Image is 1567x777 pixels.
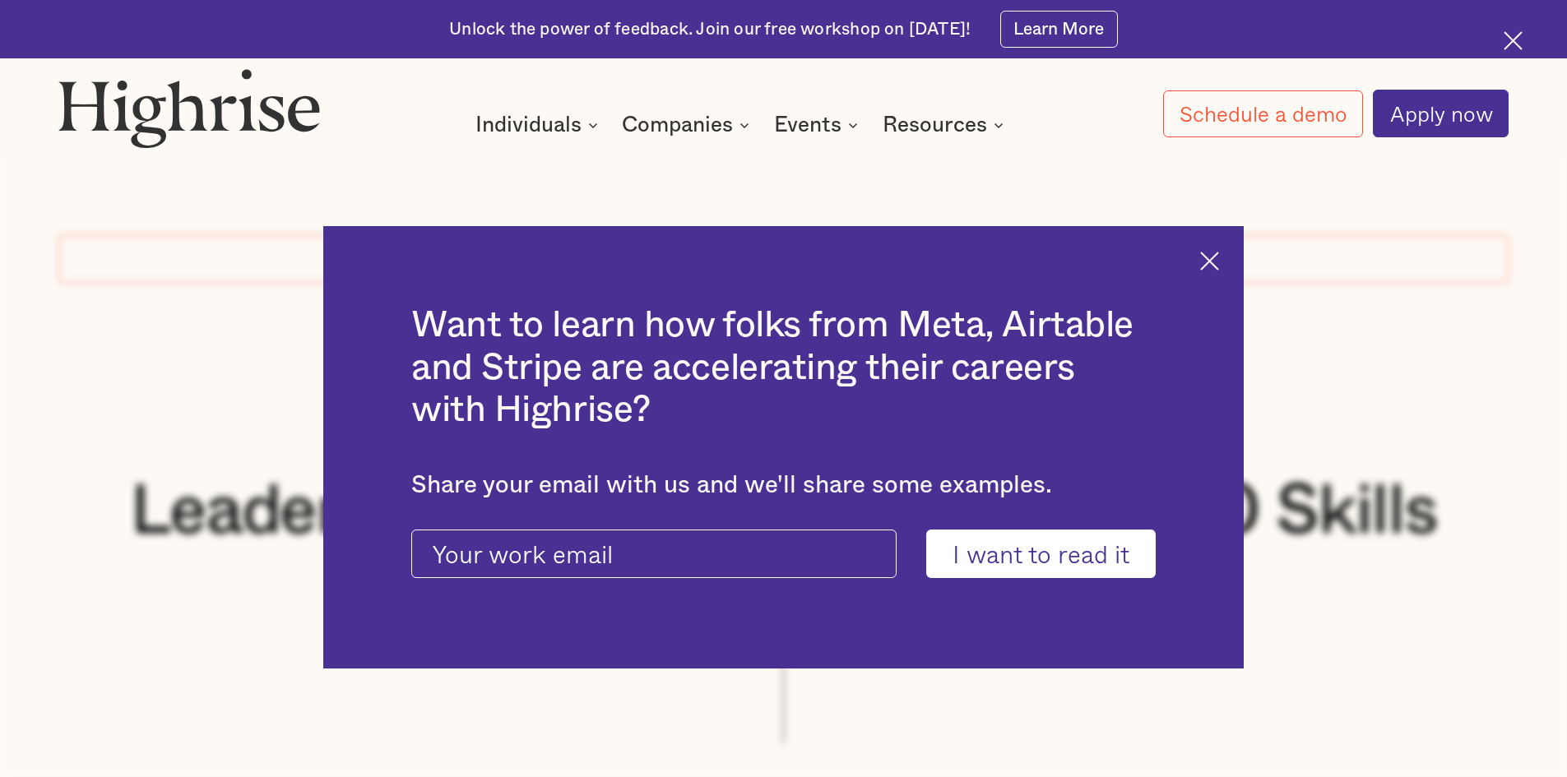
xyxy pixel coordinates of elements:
[475,115,603,135] div: Individuals
[449,18,971,41] div: Unlock the power of feedback. Join our free workshop on [DATE]!
[926,530,1156,579] input: I want to read it
[58,68,320,147] img: Highrise logo
[883,115,1008,135] div: Resources
[411,530,897,579] input: Your work email
[1373,90,1509,137] a: Apply now
[774,115,863,135] div: Events
[475,115,582,135] div: Individuals
[1200,252,1219,271] img: Cross icon
[1504,31,1523,50] img: Cross icon
[774,115,841,135] div: Events
[411,304,1156,432] h2: Want to learn how folks from Meta, Airtable and Stripe are accelerating their careers with Highrise?
[883,115,987,135] div: Resources
[411,471,1156,500] div: Share your email with us and we'll share some examples.
[622,115,733,135] div: Companies
[1000,11,1118,48] a: Learn More
[411,530,1156,579] form: current-ascender-blog-article-modal-form
[622,115,754,135] div: Companies
[1163,90,1364,137] a: Schedule a demo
